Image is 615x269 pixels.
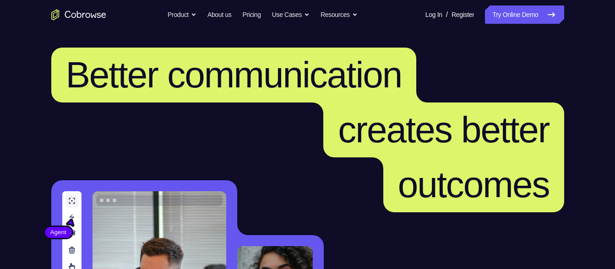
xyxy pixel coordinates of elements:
[45,228,72,237] span: Agent
[452,5,474,24] a: Register
[398,164,550,205] span: outcomes
[66,54,402,95] span: Better communication
[242,5,261,24] a: Pricing
[446,9,448,20] span: /
[272,5,310,24] button: Use Cases
[207,5,231,24] a: About us
[485,5,564,24] a: Try Online Demo
[425,5,442,24] a: Log In
[321,5,358,24] button: Resources
[51,9,106,20] a: Go to the home page
[168,5,196,24] button: Product
[338,109,549,150] span: creates better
